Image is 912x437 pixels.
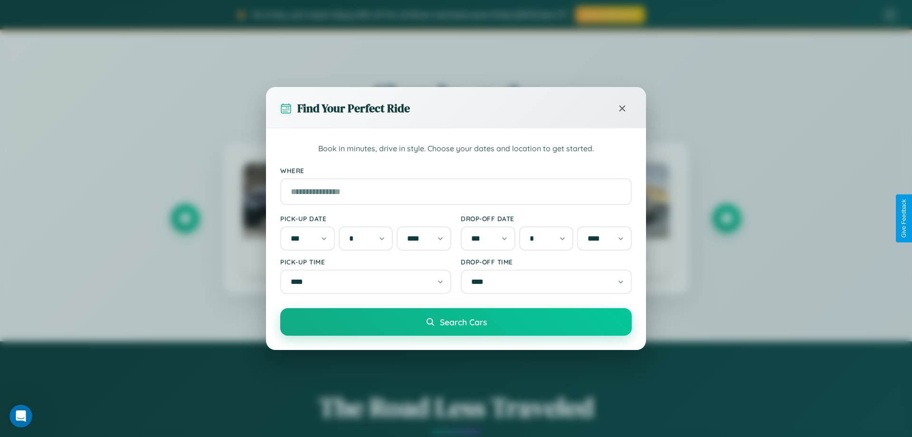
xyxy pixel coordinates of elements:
label: Drop-off Time [461,258,632,266]
label: Pick-up Time [280,258,451,266]
button: Search Cars [280,308,632,336]
p: Book in minutes, drive in style. Choose your dates and location to get started. [280,143,632,155]
label: Drop-off Date [461,214,632,223]
h3: Find Your Perfect Ride [297,100,410,116]
label: Where [280,166,632,175]
span: Search Cars [440,317,487,327]
label: Pick-up Date [280,214,451,223]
